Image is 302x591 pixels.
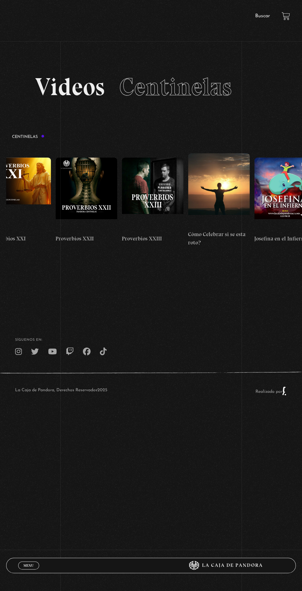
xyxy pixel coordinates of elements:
[15,386,107,396] p: La Caja de Pandora, Derechos Reservados 2025
[255,389,287,394] a: Realizado por
[122,145,183,255] a: Proverbios XXIII
[188,230,250,247] h4: Cómo Celebrar si se esta roto?
[15,338,287,342] h4: SÍguenos en:
[282,12,290,20] a: View your shopping cart
[119,72,232,102] span: Centinelas
[55,145,117,255] a: Proverbios XXII
[255,14,270,18] a: Buscar
[12,135,45,139] h3: Centinelas
[35,74,267,99] h2: Videos
[188,145,250,255] a: Cómo Celebrar si se esta roto?
[55,235,117,243] h4: Proverbios XXII
[122,235,183,243] h4: Proverbios XXIII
